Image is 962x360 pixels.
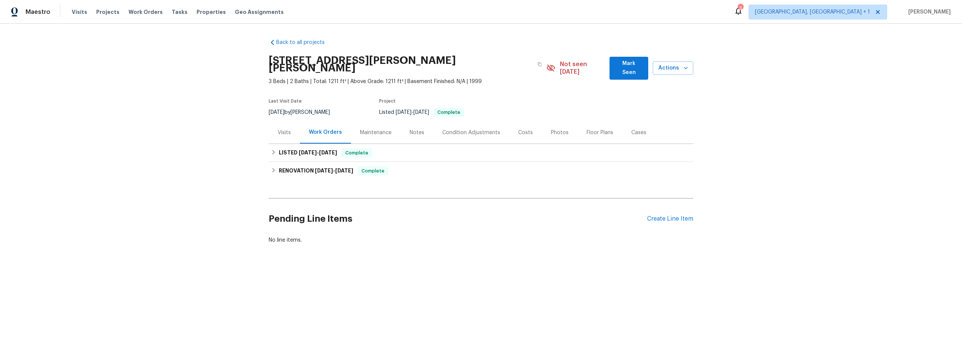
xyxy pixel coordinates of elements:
[659,64,687,73] span: Actions
[299,150,337,155] span: -
[434,110,463,115] span: Complete
[269,110,284,115] span: [DATE]
[738,5,743,12] div: 3
[905,8,951,16] span: [PERSON_NAME]
[396,110,429,115] span: -
[335,168,353,173] span: [DATE]
[610,57,648,80] button: Mark Seen
[358,167,387,175] span: Complete
[269,108,339,117] div: by [PERSON_NAME]
[172,9,188,15] span: Tasks
[309,129,342,136] div: Work Orders
[360,129,392,136] div: Maintenance
[278,129,291,136] div: Visits
[315,168,353,173] span: -
[235,8,284,16] span: Geo Assignments
[410,129,424,136] div: Notes
[72,8,87,16] span: Visits
[129,8,163,16] span: Work Orders
[616,59,642,77] span: Mark Seen
[587,129,613,136] div: Floor Plans
[269,57,533,72] h2: [STREET_ADDRESS][PERSON_NAME][PERSON_NAME]
[653,61,693,75] button: Actions
[413,110,429,115] span: [DATE]
[299,150,317,155] span: [DATE]
[755,8,870,16] span: [GEOGRAPHIC_DATA], [GEOGRAPHIC_DATA] + 1
[379,99,396,103] span: Project
[379,110,464,115] span: Listed
[197,8,226,16] span: Properties
[269,144,693,162] div: LISTED [DATE]-[DATE]Complete
[560,61,605,76] span: Not seen [DATE]
[551,129,569,136] div: Photos
[533,57,546,71] button: Copy Address
[342,149,371,157] span: Complete
[647,215,693,222] div: Create Line Item
[269,201,647,236] h2: Pending Line Items
[269,78,546,85] span: 3 Beds | 2 Baths | Total: 1211 ft² | Above Grade: 1211 ft² | Basement Finished: N/A | 1999
[442,129,500,136] div: Condition Adjustments
[269,162,693,180] div: RENOVATION [DATE]-[DATE]Complete
[96,8,119,16] span: Projects
[396,110,411,115] span: [DATE]
[269,99,302,103] span: Last Visit Date
[631,129,646,136] div: Cases
[279,166,353,175] h6: RENOVATION
[279,148,337,157] h6: LISTED
[269,39,341,46] a: Back to all projects
[518,129,533,136] div: Costs
[319,150,337,155] span: [DATE]
[26,8,50,16] span: Maestro
[315,168,333,173] span: [DATE]
[269,236,693,244] div: No line items.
